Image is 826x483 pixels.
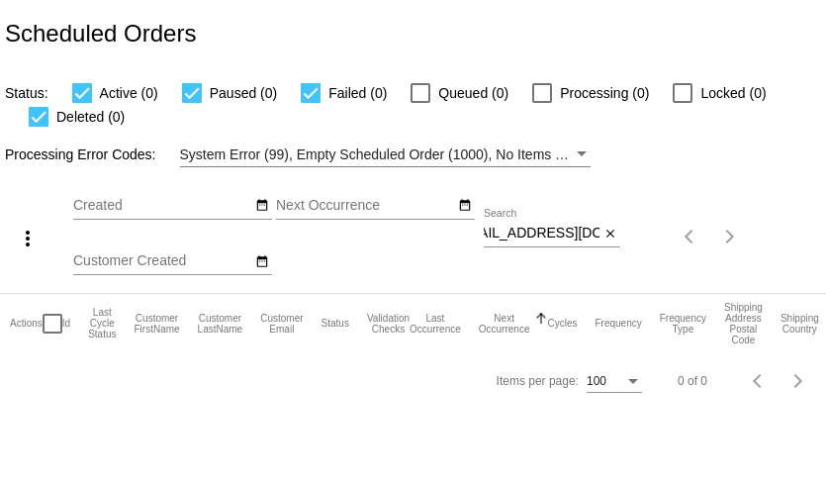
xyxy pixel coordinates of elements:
mat-icon: date_range [255,254,269,270]
span: Status: [5,85,48,101]
mat-icon: close [603,227,617,242]
mat-icon: date_range [458,198,472,214]
button: Change sorting for CustomerFirstName [134,313,179,335]
span: Paused (0) [210,81,277,105]
mat-select: Items per page: [587,375,642,389]
mat-header-cell: Actions [10,294,43,353]
span: 100 [587,374,606,388]
mat-icon: date_range [255,198,269,214]
button: Change sorting for NextOccurrenceUtc [479,313,530,335]
button: Change sorting for CustomerLastName [198,313,243,335]
button: Change sorting for ShippingCountry [780,313,819,335]
span: Deleted (0) [56,105,125,129]
span: Failed (0) [328,81,387,105]
button: Next page [779,361,818,401]
input: Next Occurrence [276,198,454,214]
h2: Scheduled Orders [5,20,196,48]
button: Previous page [671,217,710,256]
span: Processing (0) [560,81,649,105]
button: Change sorting for Frequency [595,318,641,330]
input: Search [484,226,599,241]
span: Active (0) [100,81,158,105]
div: Items per page: [497,374,579,388]
mat-select: Filter by Processing Error Codes [180,143,591,167]
button: Change sorting for Cycles [547,318,577,330]
span: Processing Error Codes: [5,146,156,162]
button: Change sorting for Id [62,318,70,330]
button: Change sorting for LastProcessingCycleId [88,307,116,339]
input: Created [73,198,251,214]
button: Change sorting for FrequencyType [660,313,706,335]
button: Change sorting for LastOccurrenceUtc [410,313,461,335]
mat-header-cell: Validation Checks [367,294,410,353]
button: Change sorting for ShippingPostcode [724,302,763,345]
mat-icon: more_vert [16,227,40,250]
span: Locked (0) [700,81,766,105]
span: Queued (0) [438,81,508,105]
button: Clear [599,224,620,244]
button: Previous page [739,361,779,401]
button: Change sorting for Status [321,318,349,330]
button: Next page [710,217,750,256]
div: 0 of 0 [678,374,707,388]
button: Change sorting for CustomerEmail [260,313,303,335]
input: Customer Created [73,253,251,269]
